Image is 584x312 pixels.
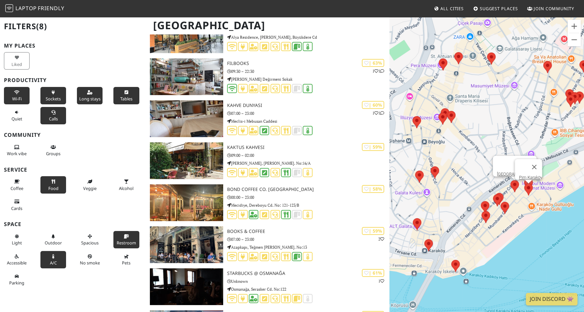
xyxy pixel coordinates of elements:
[4,231,30,248] button: Light
[12,116,22,122] span: Quiet
[46,151,60,156] span: Group tables
[519,175,542,180] a: Pim Karaköy
[227,286,389,292] p: Osmanağa, Serasker Cd. No:122
[7,260,27,266] span: Accessible
[227,110,389,116] p: 07:00 – 23:00
[227,236,389,242] p: 07:00 – 23:00
[227,68,389,74] p: 09:30 – 22:30
[227,103,389,108] h3: Kahve Dunyasi
[77,231,103,248] button: Spacious
[362,227,384,235] div: | 59%
[227,187,389,192] h3: Bond Coffee Co. [GEOGRAPHIC_DATA]
[4,271,30,288] button: Parking
[372,68,384,74] p: 1 1
[150,100,223,137] img: Kahve Dunyasi
[49,116,58,122] span: Video/audio calls
[120,96,132,102] span: Work-friendly tables
[4,221,142,227] h3: Space
[227,152,389,158] p: 09:00 – 02:00
[4,16,142,36] h2: Filters
[146,58,389,95] a: FilBooks | 63% 11 FilBooks 09:30 – 22:30 [PERSON_NAME] Değirmeni Sokak
[227,145,389,150] h3: Kaktus Kahvesi
[526,159,542,175] button: Close
[46,96,61,102] span: Power sockets
[534,6,574,11] span: Join Community
[431,3,466,14] a: All Cities
[146,268,389,305] a: Starbucks @ Osmanağa | 61% 1 Starbucks @ Osmanağa Unknown Osmanağa, Serasker Cd. No:122
[113,176,139,194] button: Alcohol
[11,205,22,211] span: Credit cards
[148,16,388,34] h1: [GEOGRAPHIC_DATA]
[113,87,139,104] button: Tables
[227,271,389,276] h3: Starbucks @ Osmanağa
[12,240,22,246] span: Natural light
[497,172,536,177] a: [GEOGRAPHIC_DATA]
[227,61,389,66] h3: FilBooks
[5,3,64,14] a: LaptopFriendly LaptopFriendly
[525,3,577,14] a: Join Community
[113,231,139,248] button: Restroom
[40,142,66,159] button: Groups
[471,3,521,14] a: Suggest Places
[45,240,62,246] span: Outdoor area
[227,194,389,200] p: 08:00 – 23:00
[146,142,389,179] a: Kaktus Kahvesi | 59% Kaktus Kahvesi 09:00 – 02:00 [PERSON_NAME], [PERSON_NAME]. No:16/A
[146,184,389,221] a: Bond Coffee Co. Ortaköy | 58% Bond Coffee Co. [GEOGRAPHIC_DATA] 08:00 – 23:00 Mecidiye, Dereboyu ...
[150,58,223,95] img: FilBooks
[40,107,66,124] button: Calls
[50,260,57,266] span: Air conditioned
[9,280,24,286] span: Parking
[227,160,389,166] p: [PERSON_NAME], [PERSON_NAME]. No:16/A
[146,100,389,137] a: Kahve Dunyasi | 60% 11 Kahve Dunyasi 07:00 – 23:00 Meclis-i Mebusan Caddesi
[15,5,37,12] span: Laptop
[113,251,139,268] button: Pets
[227,244,389,250] p: Azapkapı, Teğmen [PERSON_NAME]. No:13
[48,185,58,191] span: Food
[362,59,384,67] div: | 63%
[122,260,130,266] span: Pet friendly
[372,110,384,116] p: 1 1
[4,43,142,49] h3: My Places
[40,176,66,194] button: Food
[480,6,518,11] span: Suggest Places
[40,87,66,104] button: Sockets
[119,185,133,191] span: Alcohol
[4,167,142,173] h3: Service
[150,142,223,179] img: Kaktus Kahvesi
[362,101,384,109] div: | 60%
[4,142,30,159] button: Work vibe
[12,96,22,102] span: Stable Wi-Fi
[378,278,384,284] p: 1
[521,156,536,172] button: Close
[227,229,389,234] h3: Books & Coffee
[150,184,223,221] img: Bond Coffee Co. Ortaköy
[440,6,464,11] span: All Cities
[77,251,103,268] button: No smoke
[568,33,581,46] button: Zoom out
[4,196,30,214] button: Cards
[4,176,30,194] button: Coffee
[4,77,142,83] h3: Productivity
[362,143,384,151] div: | 59%
[5,4,13,12] img: LaptopFriendly
[4,107,30,124] button: Quiet
[526,293,577,305] a: Join Discord 👾
[4,87,30,104] button: Wi-Fi
[227,118,389,124] p: Meclis-i Mebusan Caddesi
[4,251,30,268] button: Accessible
[150,226,223,263] img: Books & Coffee
[81,240,99,246] span: Spacious
[83,185,97,191] span: Veggie
[362,185,384,193] div: | 58%
[11,185,23,191] span: Coffee
[568,20,581,33] button: Zoom in
[378,236,384,242] p: 2
[40,251,66,268] button: A/C
[77,176,103,194] button: Veggie
[38,5,64,12] span: Friendly
[79,96,101,102] span: Long stays
[227,278,389,284] p: Unknown
[40,231,66,248] button: Outdoor
[362,269,384,277] div: | 61%
[36,21,47,31] span: (8)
